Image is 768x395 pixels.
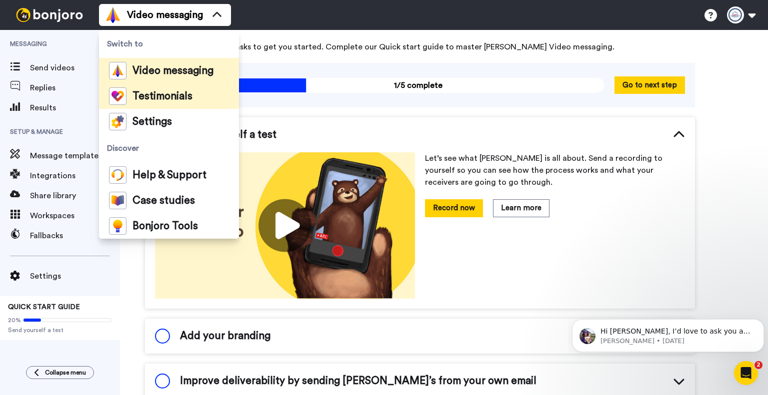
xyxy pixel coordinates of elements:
span: Settings [132,117,172,127]
span: Collapse menu [45,369,86,377]
a: Settings [99,109,239,134]
img: help-and-support-colored.svg [109,166,126,184]
img: vm-color.svg [105,7,121,23]
img: tm-color.svg [109,87,126,105]
img: vm-color.svg [109,62,126,79]
span: Settings [30,270,120,282]
a: Help & Support [99,162,239,188]
span: Case studies [132,196,195,206]
span: 1/5 complete [231,78,604,93]
span: Share library [30,190,120,202]
button: Go to next step [614,76,685,94]
a: Video messaging [99,58,239,83]
span: Workspaces [30,210,120,222]
img: bj-tools-colored.svg [109,217,126,235]
img: 178eb3909c0dc23ce44563bdb6dc2c11.jpg [155,152,415,299]
span: QUICK START GUIDE [8,304,80,311]
span: Testimonials [132,91,192,101]
span: Switch to [99,30,239,58]
span: Discover [99,134,239,162]
iframe: Intercom live chat [734,361,758,385]
iframe: Intercom notifications message [568,298,768,368]
img: bj-logo-header-white.svg [12,8,87,22]
span: Results [30,102,120,114]
span: Improve deliverability by sending [PERSON_NAME]’s from your own email [180,374,536,389]
p: Let’s see what [PERSON_NAME] is all about. Send a recording to yourself so you can see how the pr... [425,152,685,188]
span: Replies [30,82,120,94]
span: 2 [754,361,762,369]
span: Fallbacks [30,230,120,242]
img: settings-colored.svg [109,113,126,130]
span: Integrations [30,170,101,182]
span: Send videos [30,62,101,74]
a: Bonjoro Tools [99,213,239,239]
span: Add your branding [180,329,270,344]
button: Record now [425,199,483,217]
span: Here are some tips and tasks to get you started. Complete our Quick start guide to master [PERSON... [145,41,695,53]
span: Bonjoro Tools [132,221,198,231]
img: case-study-colored.svg [109,192,126,209]
span: Help & Support [132,170,206,180]
span: Send yourself a test [8,326,112,334]
a: Case studies [99,188,239,213]
span: Message template [30,150,120,162]
button: Collapse menu [26,366,94,379]
span: Video messaging [132,66,213,76]
a: Testimonials [99,83,239,109]
span: Video messaging [127,8,203,22]
button: Learn more [493,199,549,217]
span: 20% [8,316,21,324]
